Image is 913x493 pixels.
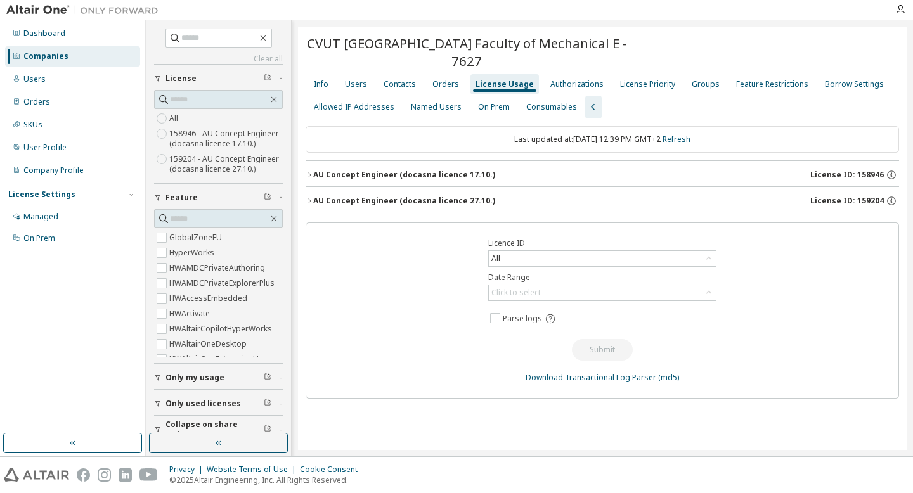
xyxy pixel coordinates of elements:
[165,193,198,203] span: Feature
[432,79,459,89] div: Orders
[154,54,283,64] a: Clear all
[526,372,656,383] a: Download Transactional Log Parser
[264,193,271,203] span: Clear filter
[165,399,241,409] span: Only used licenses
[77,468,90,482] img: facebook.svg
[313,196,495,206] div: AU Concept Engineer (docasna licence 27.10.)
[165,373,224,383] span: Only my usage
[306,187,899,215] button: AU Concept Engineer (docasna licence 27.10.)License ID: 159204
[154,184,283,212] button: Feature
[169,321,275,336] label: HWAltairCopilotHyperWorks
[476,79,534,89] div: License Usage
[165,419,264,440] span: Collapse on share string
[663,134,690,144] a: Refresh
[23,120,42,130] div: SKUs
[489,251,716,266] div: All
[411,102,462,112] div: Named Users
[488,238,716,248] label: Licence ID
[169,111,181,126] label: All
[154,390,283,418] button: Only used licenses
[169,151,283,177] label: 159204 - AU Concept Engineer (docasna licence 27.10.)
[23,143,67,153] div: User Profile
[23,165,84,176] div: Company Profile
[313,170,495,180] div: AU Concept Engineer (docasna licence 17.10.)
[23,29,65,39] div: Dashboard
[488,272,716,283] label: Date Range
[139,468,158,482] img: youtube.svg
[314,79,328,89] div: Info
[810,196,884,206] span: License ID: 159204
[207,464,300,475] div: Website Terms of Use
[98,468,111,482] img: instagram.svg
[23,212,58,222] div: Managed
[6,4,165,16] img: Altair One
[8,189,75,200] div: License Settings
[620,79,675,89] div: License Priority
[169,260,268,276] label: HWAMDCPrivateAuthoring
[169,306,212,321] label: HWActivate
[169,336,249,352] label: HWAltairOneDesktop
[306,126,899,153] div: Last updated at: [DATE] 12:39 PM GMT+2
[658,372,679,383] a: (md5)
[345,79,367,89] div: Users
[503,314,542,324] span: Parse logs
[306,161,899,189] button: AU Concept Engineer (docasna licence 17.10.)License ID: 158946
[165,74,197,84] span: License
[572,339,633,361] button: Submit
[154,364,283,392] button: Only my usage
[169,276,277,291] label: HWAMDCPrivateExplorerPlus
[4,468,69,482] img: altair_logo.svg
[264,399,271,409] span: Clear filter
[825,79,884,89] div: Borrow Settings
[264,373,271,383] span: Clear filter
[23,233,55,243] div: On Prem
[550,79,604,89] div: Authorizations
[169,464,207,475] div: Privacy
[169,230,224,245] label: GlobalZoneEU
[23,97,50,107] div: Orders
[169,126,283,151] label: 158946 - AU Concept Engineer (docasna licence 17.10.)
[384,79,416,89] div: Contacts
[264,74,271,84] span: Clear filter
[306,34,628,70] span: CVUT [GEOGRAPHIC_DATA] Faculty of Mechanical E - 7627
[314,102,394,112] div: Allowed IP Addresses
[169,475,365,485] p: © 2025 Altair Engineering, Inc. All Rights Reserved.
[169,352,273,367] label: HWAltairOneEnterpriseUser
[736,79,808,89] div: Feature Restrictions
[478,102,510,112] div: On Prem
[23,51,68,61] div: Companies
[154,65,283,93] button: License
[526,102,577,112] div: Consumables
[169,291,250,306] label: HWAccessEmbedded
[489,285,716,300] div: Click to select
[154,416,283,444] button: Collapse on share string
[300,464,365,475] div: Cookie Consent
[491,288,541,298] div: Click to select
[119,468,132,482] img: linkedin.svg
[23,74,46,84] div: Users
[264,425,271,435] span: Clear filter
[692,79,720,89] div: Groups
[489,252,502,266] div: All
[810,170,884,180] span: License ID: 158946
[169,245,217,260] label: HyperWorks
